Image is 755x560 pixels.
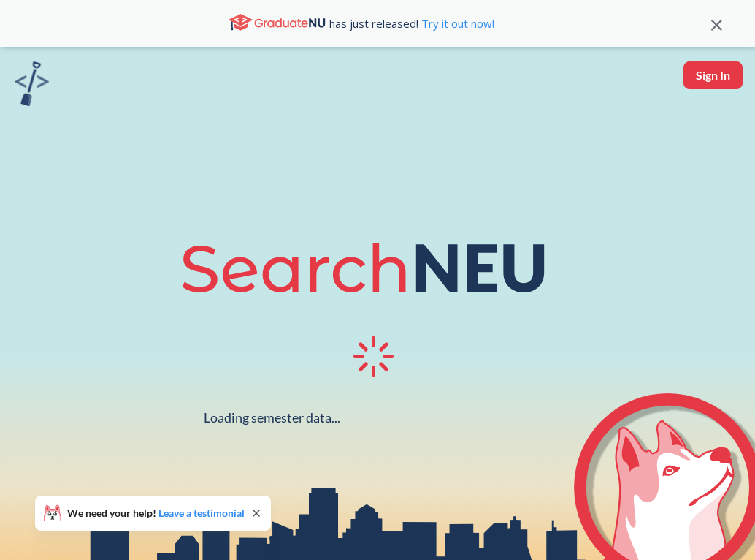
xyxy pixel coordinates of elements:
[683,61,743,89] button: Sign In
[67,508,245,518] span: We need your help!
[15,61,49,110] a: sandbox logo
[158,507,245,519] a: Leave a testimonial
[329,15,494,31] span: has just released!
[15,61,49,106] img: sandbox logo
[418,16,494,31] a: Try it out now!
[204,409,340,426] div: Loading semester data...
